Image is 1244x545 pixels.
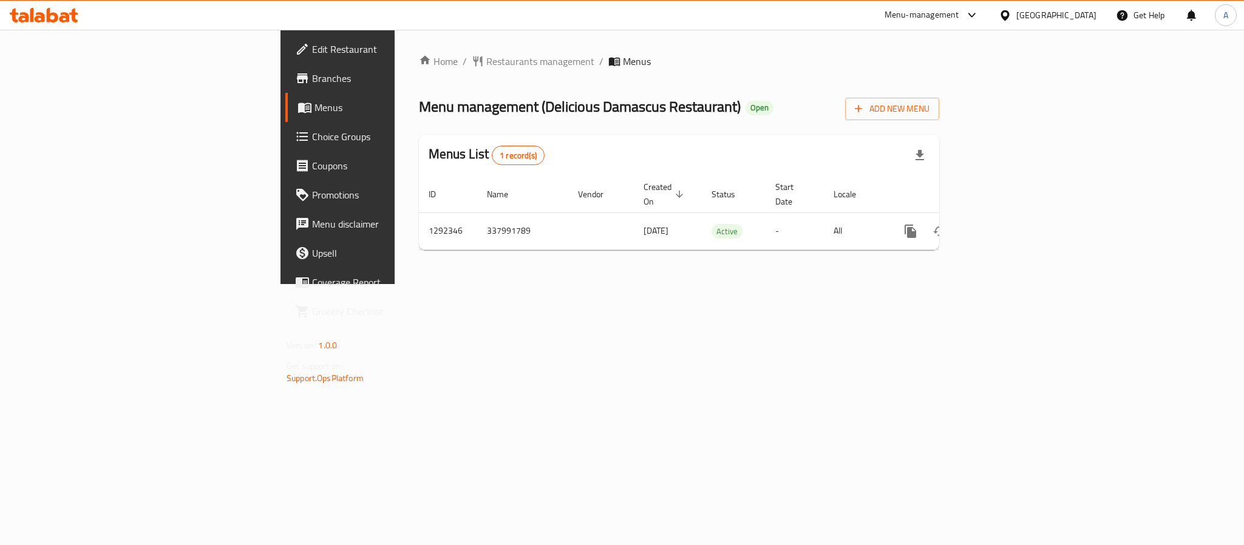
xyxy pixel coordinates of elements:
[312,217,478,231] span: Menu disclaimer
[285,180,488,209] a: Promotions
[578,187,619,201] span: Vendor
[285,239,488,268] a: Upsell
[285,64,488,93] a: Branches
[285,35,488,64] a: Edit Restaurant
[486,54,594,69] span: Restaurants management
[287,370,364,386] a: Support.OpsPlatform
[886,176,1022,213] th: Actions
[1016,8,1096,22] div: [GEOGRAPHIC_DATA]
[312,246,478,260] span: Upsell
[419,93,741,120] span: Menu management ( Delicious Damascus Restaurant )
[855,101,930,117] span: Add New Menu
[834,187,872,201] span: Locale
[285,297,488,326] a: Grocery Checklist
[312,129,478,144] span: Choice Groups
[925,217,954,246] button: Change Status
[314,100,478,115] span: Menus
[312,188,478,202] span: Promotions
[312,275,478,289] span: Coverage Report
[285,151,488,180] a: Coupons
[312,42,478,56] span: Edit Restaurant
[896,217,925,246] button: more
[712,187,751,201] span: Status
[712,225,743,239] span: Active
[285,93,488,122] a: Menus
[746,101,773,115] div: Open
[766,212,824,249] td: -
[285,209,488,239] a: Menu disclaimer
[477,212,568,249] td: 337991789
[492,150,544,161] span: 1 record(s)
[824,212,886,249] td: All
[487,187,524,201] span: Name
[775,180,809,209] span: Start Date
[419,54,939,69] nav: breadcrumb
[287,358,342,374] span: Get support on:
[905,141,934,170] div: Export file
[318,337,337,353] span: 1.0.0
[285,122,488,151] a: Choice Groups
[712,224,743,239] div: Active
[599,54,603,69] li: /
[644,223,668,239] span: [DATE]
[287,337,316,353] span: Version:
[644,180,687,209] span: Created On
[845,98,939,120] button: Add New Menu
[312,304,478,319] span: Grocery Checklist
[312,71,478,86] span: Branches
[885,8,959,22] div: Menu-management
[492,146,545,165] div: Total records count
[429,187,452,201] span: ID
[285,268,488,297] a: Coverage Report
[1223,8,1228,22] span: A
[419,176,1022,250] table: enhanced table
[429,145,545,165] h2: Menus List
[746,103,773,113] span: Open
[312,158,478,173] span: Coupons
[472,54,594,69] a: Restaurants management
[623,54,651,69] span: Menus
